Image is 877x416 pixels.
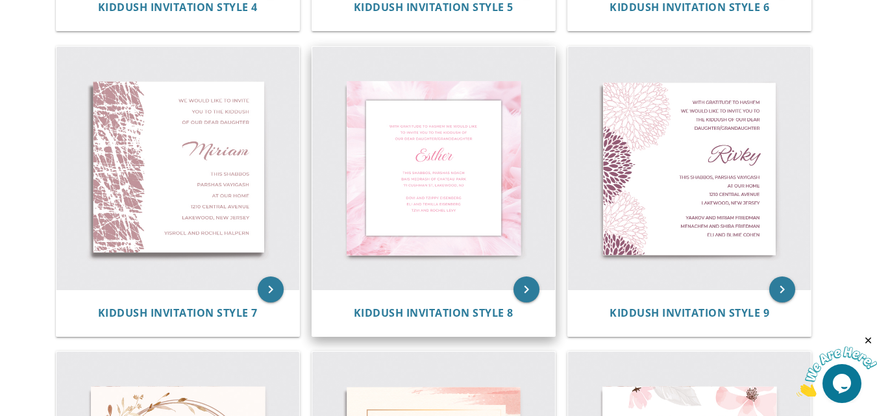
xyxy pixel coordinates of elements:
span: Kiddush Invitation Style 8 [354,306,513,320]
img: Kiddush Invitation Style 8 [312,47,555,289]
a: keyboard_arrow_right [258,276,284,302]
a: Kiddush Invitation Style 5 [354,1,513,14]
span: Kiddush Invitation Style 9 [610,306,769,320]
span: Kiddush Invitation Style 7 [98,306,258,320]
a: keyboard_arrow_right [769,276,795,302]
iframe: chat widget [797,335,877,397]
a: keyboard_arrow_right [513,276,539,302]
a: Kiddush Invitation Style 4 [98,1,258,14]
img: Kiddush Invitation Style 7 [56,47,299,289]
img: Kiddush Invitation Style 9 [568,47,811,289]
a: Kiddush Invitation Style 6 [610,1,769,14]
a: Kiddush Invitation Style 7 [98,307,258,319]
a: Kiddush Invitation Style 8 [354,307,513,319]
a: Kiddush Invitation Style 9 [610,307,769,319]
